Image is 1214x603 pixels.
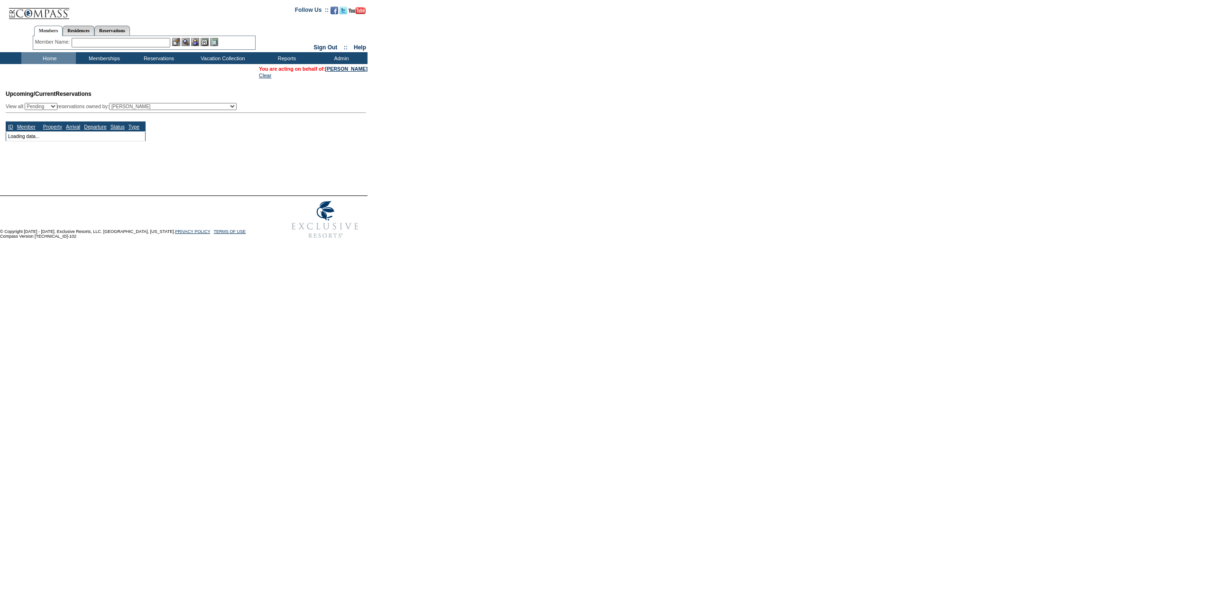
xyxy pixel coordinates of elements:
a: [PERSON_NAME] [325,66,368,72]
a: Property [43,124,62,130]
img: Reservations [201,38,209,46]
img: Follow us on Twitter [340,7,347,14]
a: PRIVACY POLICY [175,229,210,234]
a: Reservations [94,26,130,36]
a: Member [17,124,36,130]
a: Residences [63,26,94,36]
div: View all: reservations owned by: [6,103,241,110]
span: Reservations [6,91,92,97]
td: Memberships [76,52,130,64]
a: Sign Out [313,44,337,51]
a: Departure [84,124,106,130]
a: Arrival [66,124,80,130]
a: Become our fan on Facebook [331,9,338,15]
span: :: [344,44,348,51]
img: Become our fan on Facebook [331,7,338,14]
a: Status [110,124,125,130]
img: b_calculator.gif [210,38,218,46]
a: Follow us on Twitter [340,9,347,15]
img: b_edit.gif [172,38,180,46]
img: View [182,38,190,46]
a: Help [354,44,366,51]
img: Exclusive Resorts [283,196,368,243]
a: TERMS OF USE [214,229,246,234]
a: Members [34,26,63,36]
td: Admin [313,52,368,64]
a: Type [129,124,139,130]
td: Reservations [130,52,185,64]
a: Subscribe to our YouTube Channel [349,9,366,15]
td: Loading data... [6,131,146,141]
td: Follow Us :: [295,6,329,17]
img: Subscribe to our YouTube Channel [349,7,366,14]
td: Reports [258,52,313,64]
div: Member Name: [35,38,72,46]
span: You are acting on behalf of: [259,66,368,72]
td: Home [21,52,76,64]
a: ID [8,124,13,130]
img: Impersonate [191,38,199,46]
a: Clear [259,73,271,78]
td: Vacation Collection [185,52,258,64]
span: Upcoming/Current [6,91,55,97]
